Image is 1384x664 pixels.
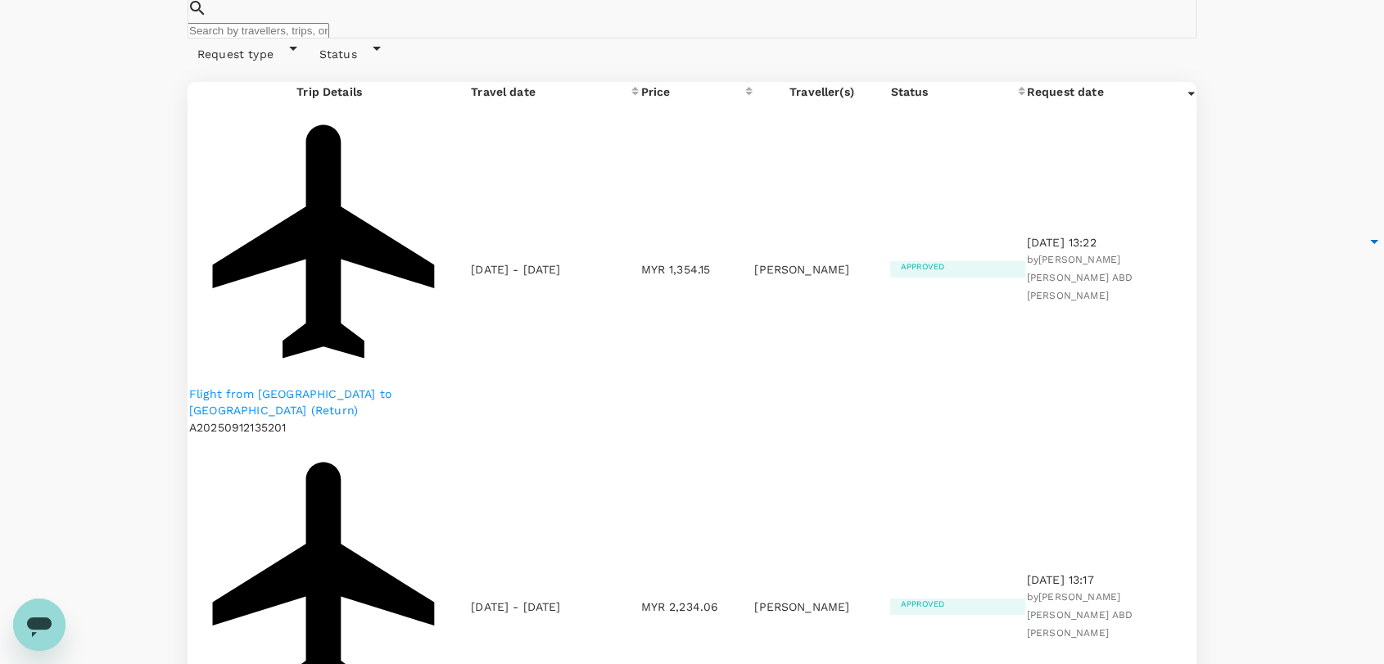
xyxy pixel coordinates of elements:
[1027,254,1133,301] span: by
[1027,591,1133,639] span: by
[1027,234,1195,251] p: [DATE] 13:22
[890,84,928,100] div: Status
[1027,254,1133,301] span: [PERSON_NAME] [PERSON_NAME] ABD [PERSON_NAME]
[754,599,889,615] p: [PERSON_NAME]
[754,84,889,100] p: Traveller(s)
[1027,84,1104,100] div: Request date
[189,386,469,418] a: Flight from [GEOGRAPHIC_DATA] to [GEOGRAPHIC_DATA] (Return)
[640,261,753,278] p: MYR 1,354.15
[471,84,536,100] div: Travel date
[890,262,953,271] span: Approved
[189,84,469,100] p: Trip Details
[754,261,889,278] p: [PERSON_NAME]
[1027,591,1133,639] span: [PERSON_NAME] [PERSON_NAME] ABD [PERSON_NAME]
[640,599,753,615] p: MYR 2,234.06
[188,38,303,62] div: Request type
[471,261,560,278] p: [DATE] - [DATE]
[1027,571,1195,588] p: [DATE] 13:17
[188,47,283,61] span: Request type
[890,599,953,608] span: Approved
[189,421,286,434] span: A20250912135201
[310,38,387,62] div: Status
[471,599,560,615] p: [DATE] - [DATE]
[640,84,670,100] div: Price
[13,599,66,651] iframe: Button to launch messaging window
[188,23,329,38] input: Search by travellers, trips, or destination
[310,47,367,61] span: Status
